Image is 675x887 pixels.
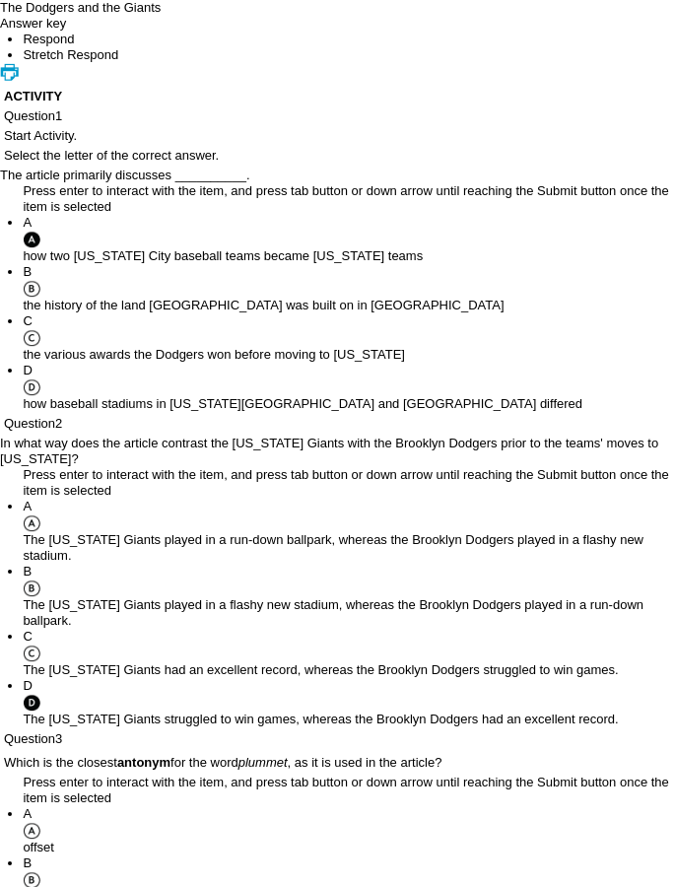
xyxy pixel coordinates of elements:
[238,755,288,770] em: plummet
[23,47,675,63] li: This is the Stretch Respond Tab
[4,416,671,432] p: Question
[23,329,39,347] img: C.gif
[23,645,39,662] img: C.gif
[4,731,671,747] p: Question
[23,564,32,579] span: B
[23,215,675,264] li: how two [US_STATE] City baseball teams became [US_STATE] teams
[4,148,671,164] p: Select the letter of the correct answer.
[23,499,675,564] li: The [US_STATE] Giants played in a run-down ballpark, whereas the Brooklyn Dodgers played in a fla...
[23,855,32,870] span: B
[23,629,675,678] li: The [US_STATE] Giants had an excellent record, whereas the Brooklyn Dodgers struggled to win games.
[117,755,170,770] strong: antonym
[23,363,32,377] span: D
[23,822,39,840] img: A.gif
[23,313,675,363] li: the various awards the Dodgers won before moving to [US_STATE]
[23,215,32,230] span: A
[23,806,675,855] li: offset
[23,467,668,498] span: Press enter to interact with the item, and press tab button or down arrow until reaching the Subm...
[23,280,39,298] img: B.gif
[23,806,32,821] span: A
[23,694,39,712] img: D_filled.gif
[23,231,39,248] img: A_filled.gif
[23,313,32,328] span: C
[4,108,671,124] p: Question
[55,416,62,431] span: 2
[23,264,675,313] li: the history of the land [GEOGRAPHIC_DATA] was built on in [GEOGRAPHIC_DATA]
[23,264,32,279] span: B
[4,755,671,771] p: Which is the closest for the word , as it is used in the article?
[23,580,39,597] img: B.gif
[4,89,671,104] h3: ACTIVITY
[4,128,77,143] span: Start Activity.
[23,32,675,47] li: This is the Respond Tab
[23,378,39,396] img: D.gif
[23,499,32,513] span: A
[55,731,62,746] span: 3
[23,678,675,727] li: The [US_STATE] Giants struggled to win games, whereas the Brooklyn Dodgers had an excellent record.
[23,629,32,644] span: C
[23,363,675,412] li: how baseball stadiums in [US_STATE][GEOGRAPHIC_DATA] and [GEOGRAPHIC_DATA] differed
[23,775,668,805] span: Press enter to interact with the item, and press tab button or down arrow until reaching the Subm...
[55,108,62,123] span: 1
[23,564,675,629] li: The [US_STATE] Giants played in a flashy new stadium, whereas the Brooklyn Dodgers played in a ru...
[23,678,32,693] span: D
[23,514,39,532] img: A.gif
[23,183,668,214] span: Press enter to interact with the item, and press tab button or down arrow until reaching the Subm...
